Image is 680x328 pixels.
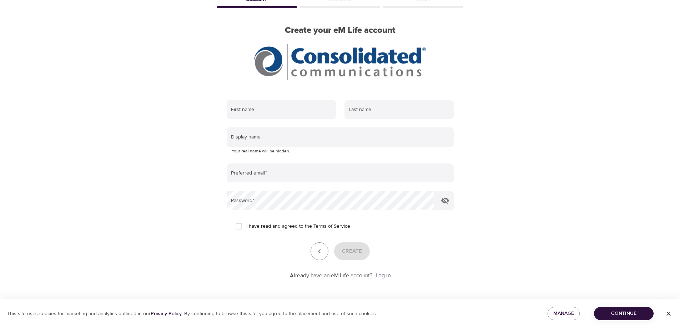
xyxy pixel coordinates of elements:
[376,272,391,279] a: Log in
[600,309,648,318] span: Continue
[290,272,373,280] p: Already have an eM Life account?
[548,307,580,320] button: Manage
[313,223,350,230] a: Terms of Service
[553,309,574,318] span: Manage
[232,148,449,155] p: Your real name will be hidden.
[151,311,182,317] a: Privacy Policy
[246,223,350,230] span: I have read and agreed to the
[254,44,425,80] img: CCI%20logo_rgb_hr.jpg
[215,25,465,36] h2: Create your eM Life account
[594,307,654,320] button: Continue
